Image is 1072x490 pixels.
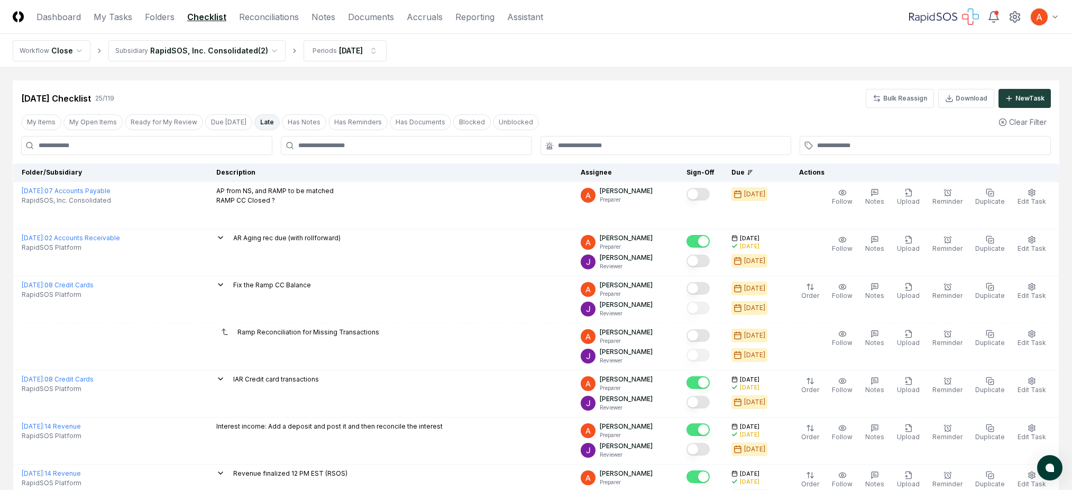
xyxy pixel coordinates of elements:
button: My Open Items [63,114,123,130]
span: Reminder [932,339,963,347]
span: Order [801,480,819,488]
p: [PERSON_NAME] [600,375,653,384]
span: RapidSOS Platform [22,431,81,441]
p: Preparer [600,243,653,251]
p: Preparer [600,431,653,439]
p: AR Aging rec due (with rollforward) [233,233,341,243]
span: Order [801,386,819,394]
th: Folder/Subsidiary [13,164,208,182]
p: [PERSON_NAME] [600,347,653,357]
span: Upload [897,433,920,441]
span: Reminder [932,244,963,252]
span: [DATE] [740,234,759,242]
div: Due [731,168,774,177]
span: [DATE] : [22,422,44,430]
img: ACg8ocKTC56tjQR6-o9bi8poVV4j_qMfO6M0RniyL9InnBgkmYdNig=s96-c [581,443,595,458]
button: Reminder [930,422,965,444]
img: ACg8ocK3mdmu6YYpaRl40uhUUGu9oxSxFSb1vbjsnEih2JuwAH1PGA=s96-c [581,188,595,203]
span: Reminder [932,480,963,488]
p: Revenue finalized 12 PM EST (RSOS) [233,469,347,478]
button: Reminder [930,375,965,397]
span: Upload [897,386,920,394]
span: Notes [865,480,884,488]
a: Notes [311,11,335,23]
span: Order [801,433,819,441]
span: [DATE] : [22,469,44,477]
button: Mark complete [686,376,710,389]
span: Edit Task [1018,386,1046,394]
p: [PERSON_NAME] [600,422,653,431]
p: [PERSON_NAME] [600,328,653,337]
button: Duplicate [973,328,1007,350]
img: Logo [13,11,24,22]
button: Mark complete [686,282,710,295]
button: Notes [863,186,886,208]
div: [DATE] [744,444,765,454]
div: Periods [313,46,337,56]
span: Duplicate [975,244,1005,252]
th: Description [208,164,572,182]
button: Notes [863,375,886,397]
button: Notes [863,422,886,444]
span: Upload [897,339,920,347]
button: Notes [863,328,886,350]
div: 25 / 119 [95,94,114,103]
div: Workflow [20,46,49,56]
button: Duplicate [973,375,1007,397]
button: Upload [895,186,922,208]
button: Order [799,375,821,397]
button: Blocked [453,114,491,130]
button: Mark complete [686,302,710,314]
img: ACg8ocKTC56tjQR6-o9bi8poVV4j_qMfO6M0RniyL9InnBgkmYdNig=s96-c [581,302,595,316]
button: Reminder [930,280,965,303]
button: Edit Task [1015,422,1048,444]
a: [DATE]:14 Revenue [22,469,81,477]
p: AP from NS, and RAMP to be matched RAMP CC Closed ? [216,186,334,205]
div: [DATE] [339,45,363,56]
button: Clear Filter [994,112,1051,132]
span: Order [801,292,819,300]
a: [DATE]:14 Revenue [22,422,81,430]
div: [DATE] [740,478,759,486]
button: Edit Task [1015,233,1048,256]
p: [PERSON_NAME] [600,233,653,243]
button: Notes [863,280,886,303]
span: Follow [832,386,853,394]
img: ACg8ocKTC56tjQR6-o9bi8poVV4j_qMfO6M0RniyL9InnBgkmYdNig=s96-c [581,349,595,364]
span: Reminder [932,292,963,300]
span: Follow [832,292,853,300]
button: Edit Task [1015,280,1048,303]
button: Ready for My Review [125,114,203,130]
button: Has Documents [390,114,451,130]
a: [DATE]:08 Credit Cards [22,281,94,289]
div: [DATE] [744,350,765,360]
span: Duplicate [975,386,1005,394]
img: ACg8ocK3mdmu6YYpaRl40uhUUGu9oxSxFSb1vbjsnEih2JuwAH1PGA=s96-c [581,423,595,438]
span: Follow [832,433,853,441]
p: Reviewer [600,451,653,459]
span: Notes [865,244,884,252]
a: [DATE]:07 Accounts Payable [22,187,111,195]
p: Preparer [600,478,653,486]
span: Edit Task [1018,339,1046,347]
button: Order [799,422,821,444]
a: Folders [145,11,175,23]
button: Notes [863,233,886,256]
img: ACg8ocKTC56tjQR6-o9bi8poVV4j_qMfO6M0RniyL9InnBgkmYdNig=s96-c [581,396,595,411]
button: Has Notes [282,114,326,130]
a: Assistant [507,11,543,23]
span: RapidSOS, Inc. Consolidated [22,196,111,205]
button: Mark complete [686,470,710,483]
button: Periods[DATE] [304,40,387,61]
button: Follow [830,328,855,350]
button: Duplicate [973,422,1007,444]
div: [DATE] [744,189,765,199]
button: Mark complete [686,235,710,248]
div: [DATE] [744,397,765,407]
span: Upload [897,480,920,488]
div: [DATE] [744,284,765,293]
span: Notes [865,197,884,205]
span: Notes [865,339,884,347]
img: ACg8ocK3mdmu6YYpaRl40uhUUGu9oxSxFSb1vbjsnEih2JuwAH1PGA=s96-c [581,470,595,485]
div: [DATE] [740,242,759,250]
